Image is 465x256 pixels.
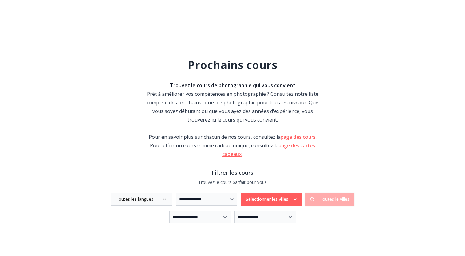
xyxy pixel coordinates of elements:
[241,193,302,206] button: Sélectionner les villes
[170,82,295,89] strong: Trouvez le cours de photographie qui vous convient
[46,168,420,177] h3: Filtrer les cours
[144,81,321,124] div: Prêt à améliorer vos compétences en photographie ? Consultez notre liste complète des prochains c...
[46,179,420,185] p: Trouvez le cours parfait pour vous
[111,193,172,206] button: Toutes les langues
[144,133,321,158] div: Pour en savoir plus sur chacun de nos cours, consultez la . Pour offrir un cours comme cadeau uni...
[188,59,277,71] h1: Prochains cours
[281,134,316,140] a: page des cours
